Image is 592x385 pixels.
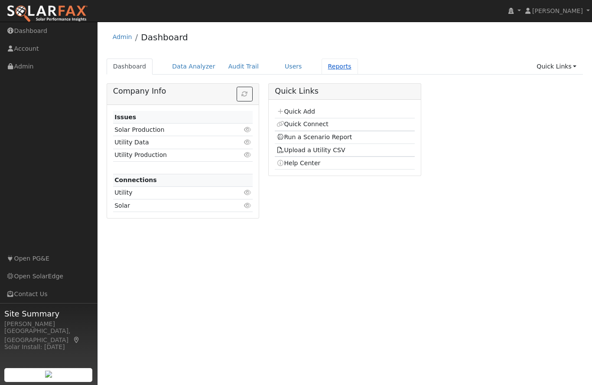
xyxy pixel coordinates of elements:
[113,124,230,136] td: Solar Production
[244,127,251,133] i: Click to view
[114,176,157,183] strong: Connections
[113,87,253,96] h5: Company Info
[7,5,88,23] img: SolarFax
[276,134,352,140] a: Run a Scenario Report
[113,186,230,199] td: Utility
[113,136,230,149] td: Utility Data
[113,33,132,40] a: Admin
[276,108,315,115] a: Quick Add
[322,59,358,75] a: Reports
[4,343,93,352] div: Solar Install: [DATE]
[276,147,345,153] a: Upload a Utility CSV
[4,308,93,320] span: Site Summary
[222,59,265,75] a: Audit Trail
[113,199,230,212] td: Solar
[73,336,81,343] a: Map
[278,59,309,75] a: Users
[244,202,251,209] i: Click to view
[141,32,188,42] a: Dashboard
[244,152,251,158] i: Click to view
[244,189,251,196] i: Click to view
[114,114,136,121] strong: Issues
[4,326,93,345] div: [GEOGRAPHIC_DATA], [GEOGRAPHIC_DATA]
[45,371,52,378] img: retrieve
[244,139,251,145] i: Click to view
[113,149,230,161] td: Utility Production
[275,87,414,96] h5: Quick Links
[166,59,222,75] a: Data Analyzer
[532,7,583,14] span: [PERSON_NAME]
[4,320,93,329] div: [PERSON_NAME]
[276,160,321,166] a: Help Center
[530,59,583,75] a: Quick Links
[107,59,153,75] a: Dashboard
[276,121,329,127] a: Quick Connect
